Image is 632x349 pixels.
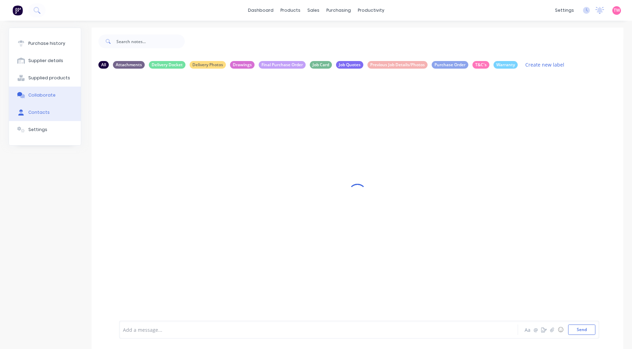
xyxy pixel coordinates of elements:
[9,52,81,69] button: Supplier details
[9,35,81,52] button: Purchase history
[245,5,277,16] a: dashboard
[304,5,323,16] div: sales
[28,109,50,116] div: Contacts
[568,325,595,335] button: Send
[9,87,81,104] button: Collaborate
[28,92,56,98] div: Collaborate
[552,5,577,16] div: settings
[556,326,565,334] button: ☺
[354,5,388,16] div: productivity
[323,5,354,16] div: purchasing
[9,121,81,138] button: Settings
[28,58,63,64] div: Supplier details
[532,326,540,334] button: @
[28,40,65,47] div: Purchase history
[28,75,70,81] div: Supplied products
[9,104,81,121] button: Contacts
[614,7,620,13] span: TW
[12,5,23,16] img: Factory
[277,5,304,16] div: products
[9,69,81,87] button: Supplied products
[523,326,532,334] button: Aa
[28,127,47,133] div: Settings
